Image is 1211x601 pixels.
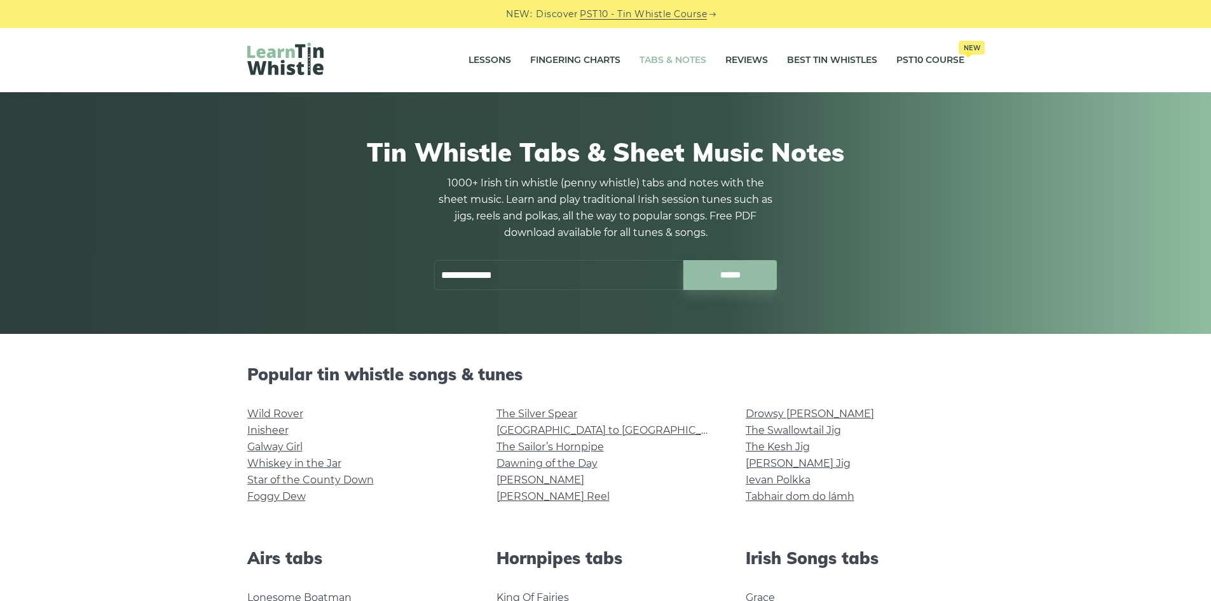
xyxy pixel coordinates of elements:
a: The Silver Spear [496,408,577,420]
a: Wild Rover [247,408,303,420]
h2: Airs tabs [247,548,466,568]
a: Foggy Dew [247,490,306,502]
img: LearnTinWhistle.com [247,43,324,75]
a: Best Tin Whistles [787,45,877,76]
a: Fingering Charts [530,45,620,76]
h2: Hornpipes tabs [496,548,715,568]
p: 1000+ Irish tin whistle (penny whistle) tabs and notes with the sheet music. Learn and play tradi... [434,175,777,241]
a: Inisheer [247,424,289,436]
h1: Tin Whistle Tabs & Sheet Music Notes [247,137,964,167]
a: [PERSON_NAME] Jig [746,457,851,469]
a: Drowsy [PERSON_NAME] [746,408,874,420]
a: Tabhair dom do lámh [746,490,854,502]
a: Galway Girl [247,441,303,453]
a: Dawning of the Day [496,457,598,469]
h2: Popular tin whistle songs & tunes [247,364,964,384]
a: The Swallowtail Jig [746,424,841,436]
a: Tabs & Notes [640,45,706,76]
a: PST10 CourseNew [896,45,964,76]
a: Lessons [469,45,511,76]
a: [PERSON_NAME] Reel [496,490,610,502]
span: New [959,41,985,55]
a: The Kesh Jig [746,441,810,453]
a: Whiskey in the Jar [247,457,341,469]
a: [GEOGRAPHIC_DATA] to [GEOGRAPHIC_DATA] [496,424,731,436]
a: Reviews [725,45,768,76]
a: Star of the County Down [247,474,374,486]
a: [PERSON_NAME] [496,474,584,486]
a: The Sailor’s Hornpipe [496,441,604,453]
h2: Irish Songs tabs [746,548,964,568]
a: Ievan Polkka [746,474,811,486]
